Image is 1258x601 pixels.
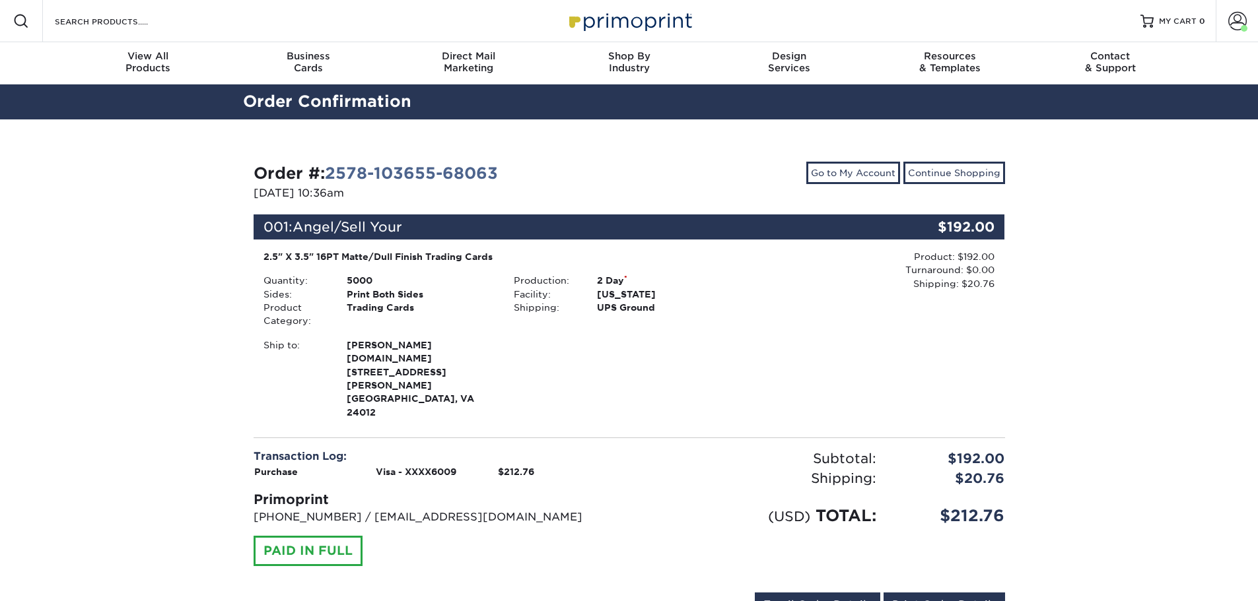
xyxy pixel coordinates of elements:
div: PAID IN FULL [254,536,363,566]
div: Shipping: [504,301,587,314]
div: Products [68,50,228,74]
a: DesignServices [709,42,870,84]
p: [DATE] 10:36am [254,185,619,201]
div: $20.76 [886,468,1015,488]
span: Shop By [549,50,709,62]
div: & Templates [870,50,1030,74]
small: (USD) [768,508,810,524]
div: Subtotal: [629,449,886,468]
div: Production: [504,274,587,287]
div: Cards [228,50,388,74]
span: TOTAL: [816,506,876,525]
div: 5000 [337,274,504,287]
div: 2.5" X 3.5" 16PT Matte/Dull Finish Trading Cards [263,250,745,263]
a: View AllProducts [68,42,228,84]
div: Marketing [388,50,549,74]
div: Product Category: [254,301,337,328]
h2: Order Confirmation [233,90,1026,114]
div: $212.76 [886,504,1015,528]
span: Contact [1030,50,1191,62]
strong: Order #: [254,164,498,183]
div: Quantity: [254,274,337,287]
input: SEARCH PRODUCTS..... [53,13,182,29]
a: Continue Shopping [903,162,1005,184]
div: Shipping: [629,468,886,488]
img: Primoprint [563,7,695,35]
div: 001: [254,214,880,239]
strong: [GEOGRAPHIC_DATA], VA 24012 [347,338,494,418]
div: Sides: [254,288,337,301]
span: [STREET_ADDRESS][PERSON_NAME] [347,365,494,393]
a: Go to My Account [806,162,900,184]
a: Contact& Support [1030,42,1191,84]
div: $192.00 [880,214,1005,239]
a: Resources& Templates [870,42,1030,84]
div: [US_STATE] [587,288,754,301]
div: Product: $192.00 Turnaround: $0.00 Shipping: $20.76 [754,250,995,290]
span: Angel/Sell Your [293,219,402,235]
a: BusinessCards [228,42,388,84]
a: 2578-103655-68063 [325,164,498,183]
strong: Purchase [254,466,298,477]
div: Industry [549,50,709,74]
div: & Support [1030,50,1191,74]
span: Design [709,50,870,62]
div: Services [709,50,870,74]
p: [PHONE_NUMBER] / [EMAIL_ADDRESS][DOMAIN_NAME] [254,509,619,525]
div: Primoprint [254,490,619,509]
span: Business [228,50,388,62]
span: [DOMAIN_NAME] [347,352,494,365]
span: View All [68,50,228,62]
div: Ship to: [254,338,337,419]
div: Trading Cards [337,301,504,328]
div: Transaction Log: [254,449,619,464]
strong: $212.76 [498,466,534,477]
span: 0 [1199,16,1205,26]
div: $192.00 [886,449,1015,468]
div: UPS Ground [587,301,754,314]
div: Facility: [504,288,587,301]
a: Direct MailMarketing [388,42,549,84]
span: MY CART [1159,16,1197,27]
span: Direct Mail [388,50,549,62]
span: Resources [870,50,1030,62]
div: Print Both Sides [337,288,504,301]
strong: Visa - XXXX6009 [376,466,456,477]
div: 2 Day [587,274,754,287]
a: Shop ByIndustry [549,42,709,84]
span: [PERSON_NAME] [347,338,494,352]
